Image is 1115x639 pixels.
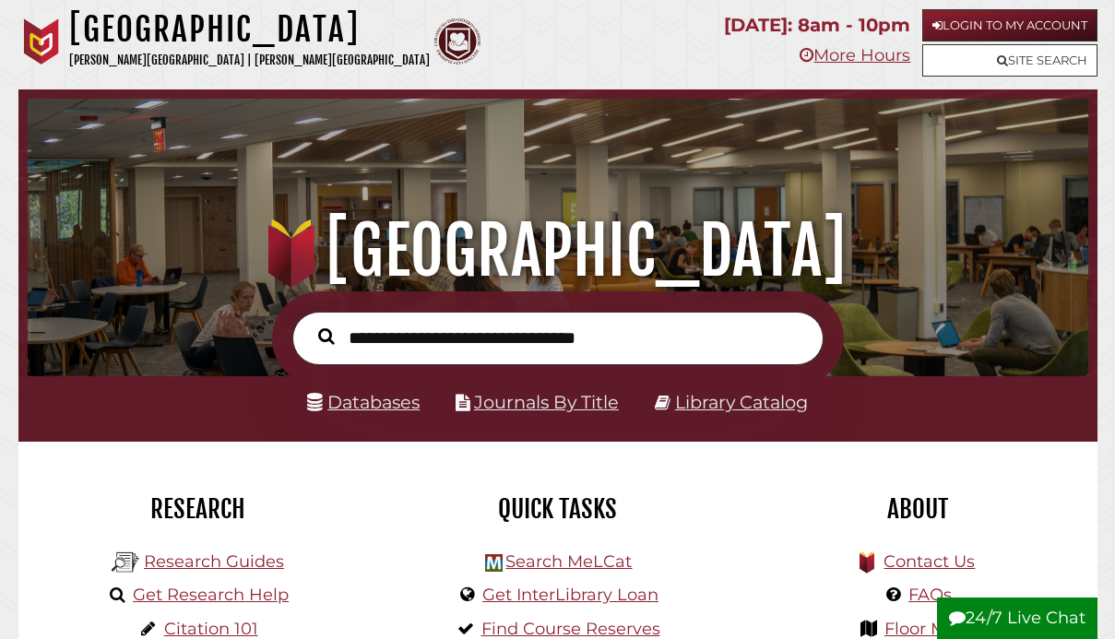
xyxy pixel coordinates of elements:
h2: About [752,493,1084,525]
a: Citation 101 [164,619,258,639]
a: Databases [307,391,420,413]
a: Find Course Reserves [481,619,660,639]
i: Search [318,327,335,345]
a: Contact Us [884,551,975,572]
a: More Hours [800,45,910,65]
a: Get InterLibrary Loan [482,585,658,605]
a: Journals By Title [474,391,619,413]
a: Login to My Account [922,9,1097,41]
img: Calvin University [18,18,65,65]
a: Library Catalog [675,391,808,413]
h1: [GEOGRAPHIC_DATA] [44,210,1072,291]
button: Search [309,324,344,349]
a: Site Search [922,44,1097,77]
h2: Quick Tasks [392,493,724,525]
h1: [GEOGRAPHIC_DATA] [69,9,430,50]
a: Search MeLCat [505,551,632,572]
img: Hekman Library Logo [485,554,503,572]
p: [PERSON_NAME][GEOGRAPHIC_DATA] | [PERSON_NAME][GEOGRAPHIC_DATA] [69,50,430,71]
p: [DATE]: 8am - 10pm [724,9,910,41]
a: Get Research Help [133,585,289,605]
img: Calvin Theological Seminary [434,18,480,65]
a: Research Guides [144,551,284,572]
h2: Research [32,493,364,525]
img: Hekman Library Logo [112,549,139,576]
a: Floor Maps [884,619,976,639]
a: FAQs [908,585,952,605]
